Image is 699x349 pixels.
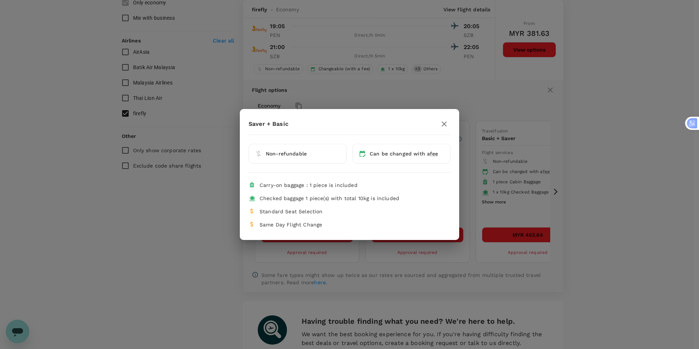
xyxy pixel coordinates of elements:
[266,151,307,157] span: Non-refundable
[249,120,288,128] p: Saver + Basic
[260,222,322,228] span: Same Day Flight Change
[430,151,438,157] span: fee
[260,195,399,201] span: Checked baggage 1 piece(s) with total 10kg is included
[370,150,438,157] div: Can be changed with a
[260,182,358,188] span: Carry-on baggage : 1 piece is included
[260,209,322,214] span: Standard Seat Selection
